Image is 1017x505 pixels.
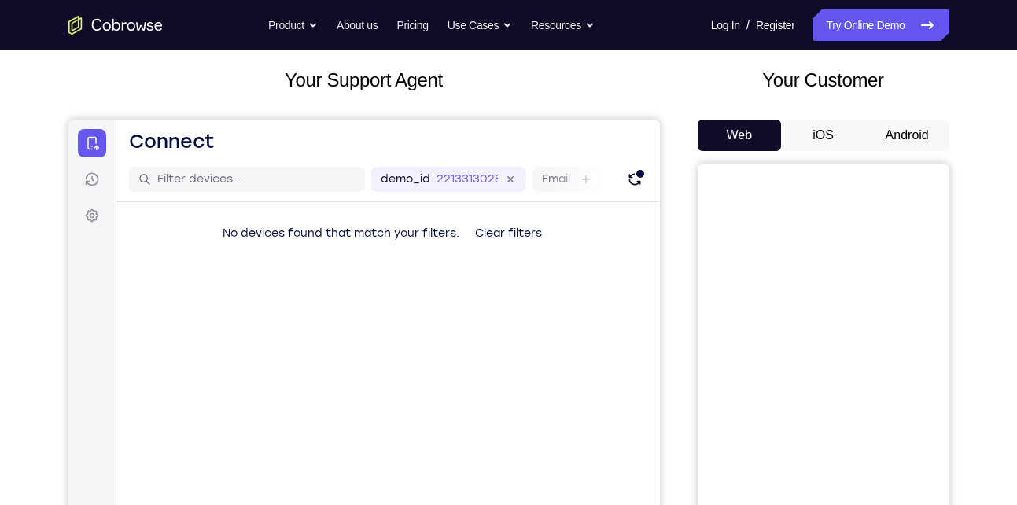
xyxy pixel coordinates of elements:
[272,474,367,505] button: 6-digit code
[268,9,318,41] button: Product
[68,16,163,35] a: Go to the home page
[698,120,782,151] button: Web
[396,9,428,41] a: Pricing
[813,9,949,41] a: Try Online Demo
[865,120,949,151] button: Android
[448,9,512,41] button: Use Cases
[68,66,660,94] h2: Your Support Agent
[698,66,949,94] h2: Your Customer
[756,9,794,41] a: Register
[337,9,378,41] a: About us
[711,9,740,41] a: Log In
[746,16,750,35] span: /
[781,120,865,151] button: iOS
[154,107,391,120] span: No devices found that match your filters.
[531,9,595,41] button: Resources
[394,98,486,130] button: Clear filters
